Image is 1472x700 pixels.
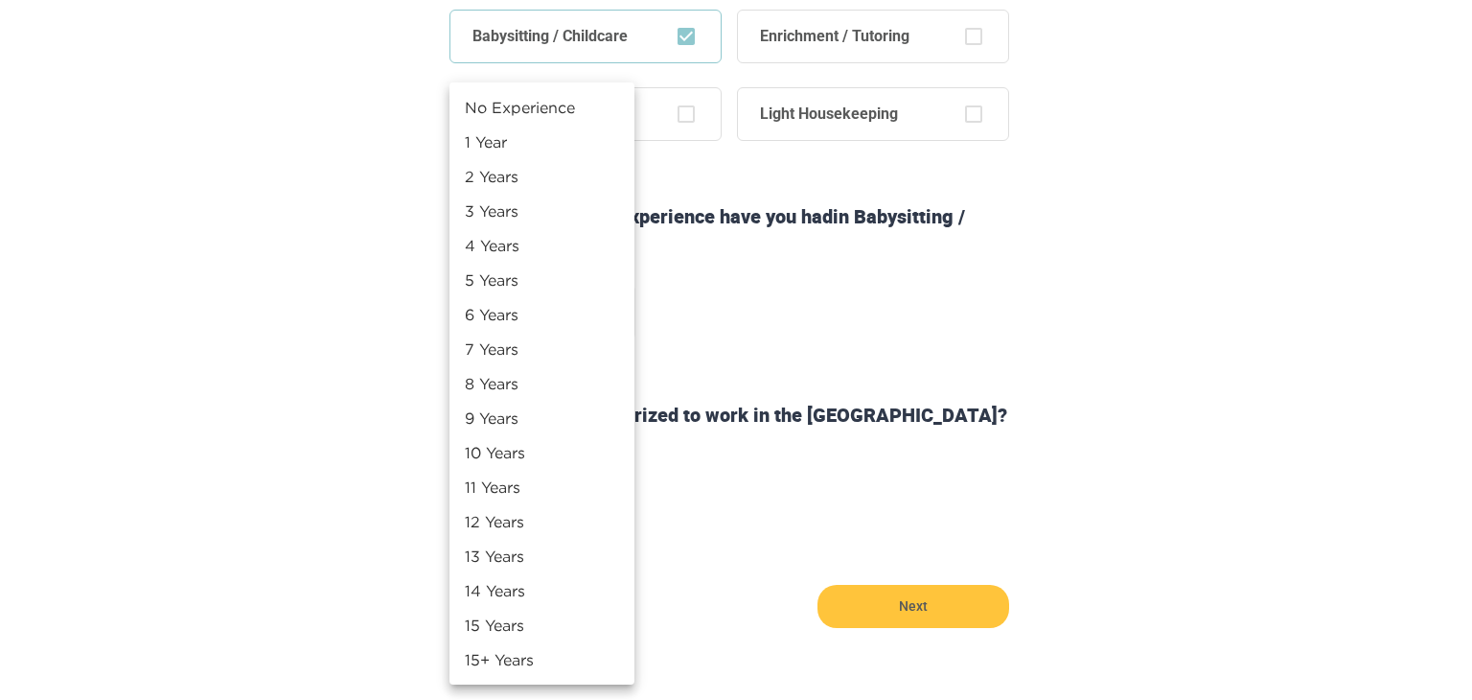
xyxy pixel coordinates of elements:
[449,194,634,228] li: 3 Years
[449,90,634,125] li: No Experience
[449,366,634,401] li: 8 Years
[449,125,634,159] li: 1 Year
[449,642,634,677] li: 15+ Years
[449,263,634,297] li: 5 Years
[449,401,634,435] li: 9 Years
[449,539,634,573] li: 13 Years
[449,573,634,608] li: 14 Years
[449,332,634,366] li: 7 Years
[449,435,634,470] li: 10 Years
[449,470,634,504] li: 11 Years
[449,228,634,263] li: 4 Years
[449,159,634,194] li: 2 Years
[449,504,634,539] li: 12 Years
[449,297,634,332] li: 6 Years
[449,608,634,642] li: 15 Years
